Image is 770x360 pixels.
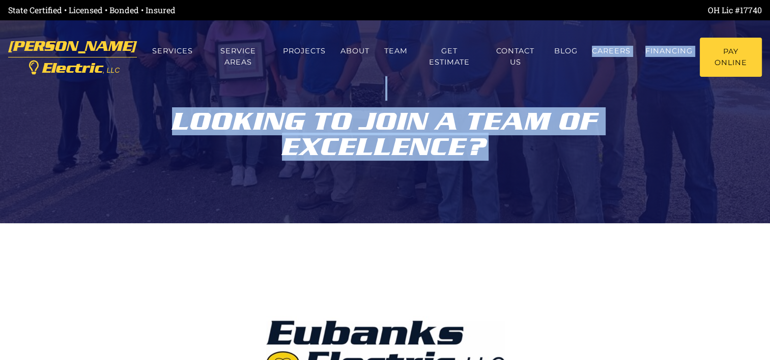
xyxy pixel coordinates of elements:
[484,38,547,76] a: Contact us
[547,38,585,65] a: Blog
[201,38,276,76] a: Service Areas
[103,101,668,160] div: Looking to join a team of excellence?
[333,38,377,65] a: About
[385,4,762,16] div: OH Lic #17740
[145,38,201,65] a: Services
[585,38,638,65] a: Careers
[103,66,120,74] span: , LLC
[377,38,415,65] a: Team
[638,38,700,65] a: Financing
[276,38,333,65] a: Projects
[415,38,484,76] a: Get estimate
[8,33,137,81] a: [PERSON_NAME] Electric, LLC
[700,38,762,77] a: Pay Online
[8,4,385,16] div: State Certified • Licensed • Bonded • Insured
